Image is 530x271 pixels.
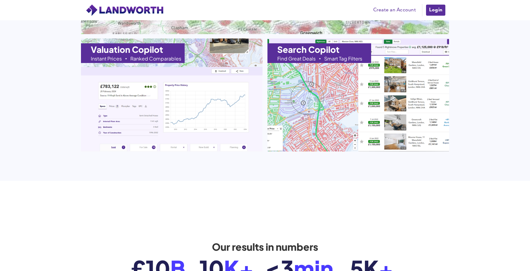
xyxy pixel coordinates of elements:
div: Instant Prices [91,56,122,61]
a: Login [425,4,446,16]
div: Smart Tag Filters [324,56,362,61]
div: Ranked Comparables [130,56,181,61]
a: Search CopilotFind Great DealsSmart Tag Filters [267,38,449,151]
a: Valuation CopilotInstant PricesRanked Comparables [81,38,263,151]
div: Find Great Deals [277,56,316,61]
h1: Valuation Copilot [91,45,163,54]
a: Create an Account [370,6,419,15]
h2: Our results in numbers [173,241,357,252]
h1: Search Copilot [277,45,340,54]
